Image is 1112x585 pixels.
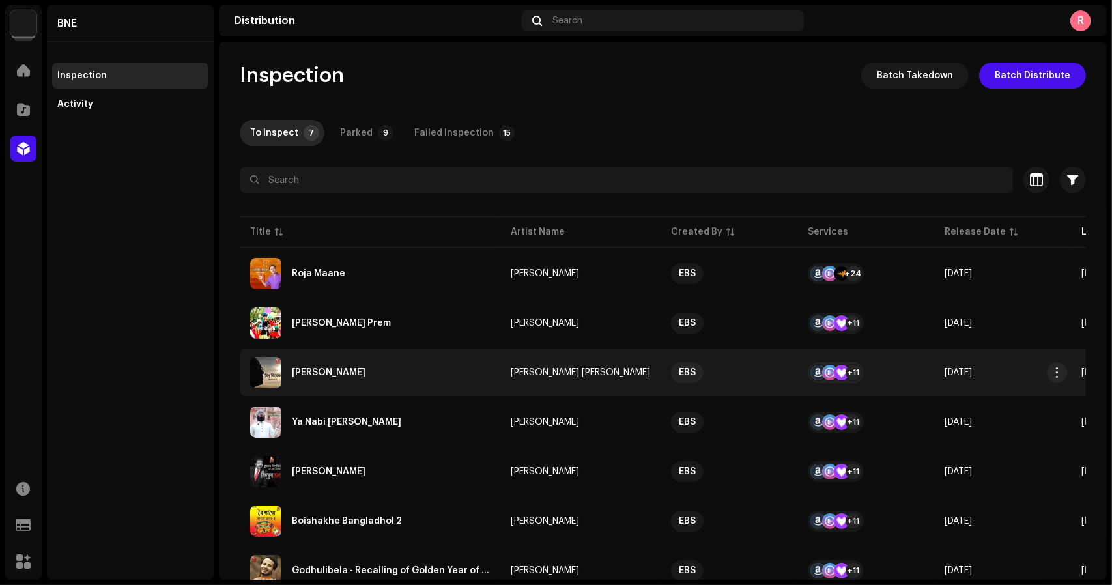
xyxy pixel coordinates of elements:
[846,563,861,578] div: +11
[250,120,298,146] div: To inspect
[671,362,787,383] span: EBS
[52,63,208,89] re-m-nav-item: Inspection
[1081,269,1109,278] span: Nov 13, 2024
[945,517,972,526] span: Nov 12, 2024
[511,566,650,575] span: Samarjit Roy
[679,511,696,532] div: EBS
[511,418,650,427] span: Abdul Kayum
[292,368,365,377] div: Bishwa Bibek
[292,566,490,575] div: Godhulibela - Recalling of Golden Year of Music
[235,16,517,26] div: Distribution
[1081,566,1109,575] span: Nov 12, 2024
[945,319,972,328] span: Apr 16, 2018
[511,467,579,476] div: [PERSON_NAME]
[511,319,579,328] div: [PERSON_NAME]
[945,418,972,427] span: Nov 12, 2024
[250,456,281,487] img: 42d5e5d2-dfdb-46e5-9907-2ce90624ad8a
[292,517,402,526] div: Boishakhe Bangladhol 2
[499,125,515,141] p-badge: 15
[861,63,969,89] button: Batch Takedown
[304,125,319,141] p-badge: 7
[846,266,861,281] div: +24
[414,120,494,146] div: Failed Inspection
[511,467,650,476] span: Kumar Bishwajit
[250,506,281,537] img: 3bd9eb96-c3fa-4214-a800-b1e359560c59
[250,357,281,388] img: 98c05127-841c-4d31-935e-afd75d309593
[671,313,787,334] span: EBS
[340,120,373,146] div: Parked
[511,517,650,526] span: Ankhi Alomgir
[552,16,582,26] span: Search
[671,511,787,532] span: EBS
[846,414,861,430] div: +11
[1081,368,1109,377] span: Nov 12, 2024
[979,63,1086,89] button: Batch Distribute
[511,368,650,377] div: [PERSON_NAME] [PERSON_NAME]
[1081,517,1109,526] span: Nov 12, 2024
[945,467,972,476] span: Jun 13, 2017
[250,225,271,238] div: Title
[671,263,787,284] span: EBS
[671,412,787,433] span: EBS
[52,91,208,117] re-m-nav-item: Activity
[378,125,393,141] p-badge: 9
[292,319,391,328] div: Baishakhi Prem
[250,258,281,289] img: 4084dad9-4f03-4118-87e0-98871fa1daad
[945,368,972,377] span: Mar 20, 2018
[292,418,401,427] div: Ya Nabi Salam Alaika
[250,407,281,438] img: 7b0f7e38-8f32-4153-94a3-3fc033ad45cb
[240,63,344,89] span: Inspection
[511,418,579,427] div: [PERSON_NAME]
[292,269,345,278] div: Roja Maane
[511,368,650,377] span: Sayed Abdul Hadi
[1081,467,1109,476] span: Nov 12, 2024
[511,517,579,526] div: [PERSON_NAME]
[945,269,972,278] span: Nov 13, 2024
[945,566,972,575] span: Jul 10, 2016
[945,225,1006,238] div: Release Date
[671,225,722,238] div: Created By
[679,313,696,334] div: EBS
[1070,10,1091,31] div: R
[292,467,365,476] div: Tilottoma
[240,167,1013,193] input: Search
[679,362,696,383] div: EBS
[846,513,861,529] div: +11
[57,70,107,81] div: Inspection
[1081,418,1109,427] span: Nov 12, 2024
[1081,319,1109,328] span: Nov 13, 2024
[679,461,696,482] div: EBS
[877,63,953,89] span: Batch Takedown
[511,566,579,575] div: [PERSON_NAME]
[511,269,579,278] div: [PERSON_NAME]
[57,99,93,109] div: Activity
[511,269,650,278] span: Asif Akbar
[511,319,650,328] span: Kumar Bishwajit
[846,365,861,380] div: +11
[250,307,281,339] img: 7edcdfa3-aaf8-40af-8bd0-b350317103ce
[846,464,861,479] div: +11
[995,63,1070,89] span: Batch Distribute
[679,263,696,284] div: EBS
[671,461,787,482] span: EBS
[10,10,36,36] img: 71b606cd-cf1a-4591-9c5c-2aa0cd6267be
[671,560,787,581] span: EBS
[679,560,696,581] div: EBS
[679,412,696,433] div: EBS
[846,315,861,331] div: +11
